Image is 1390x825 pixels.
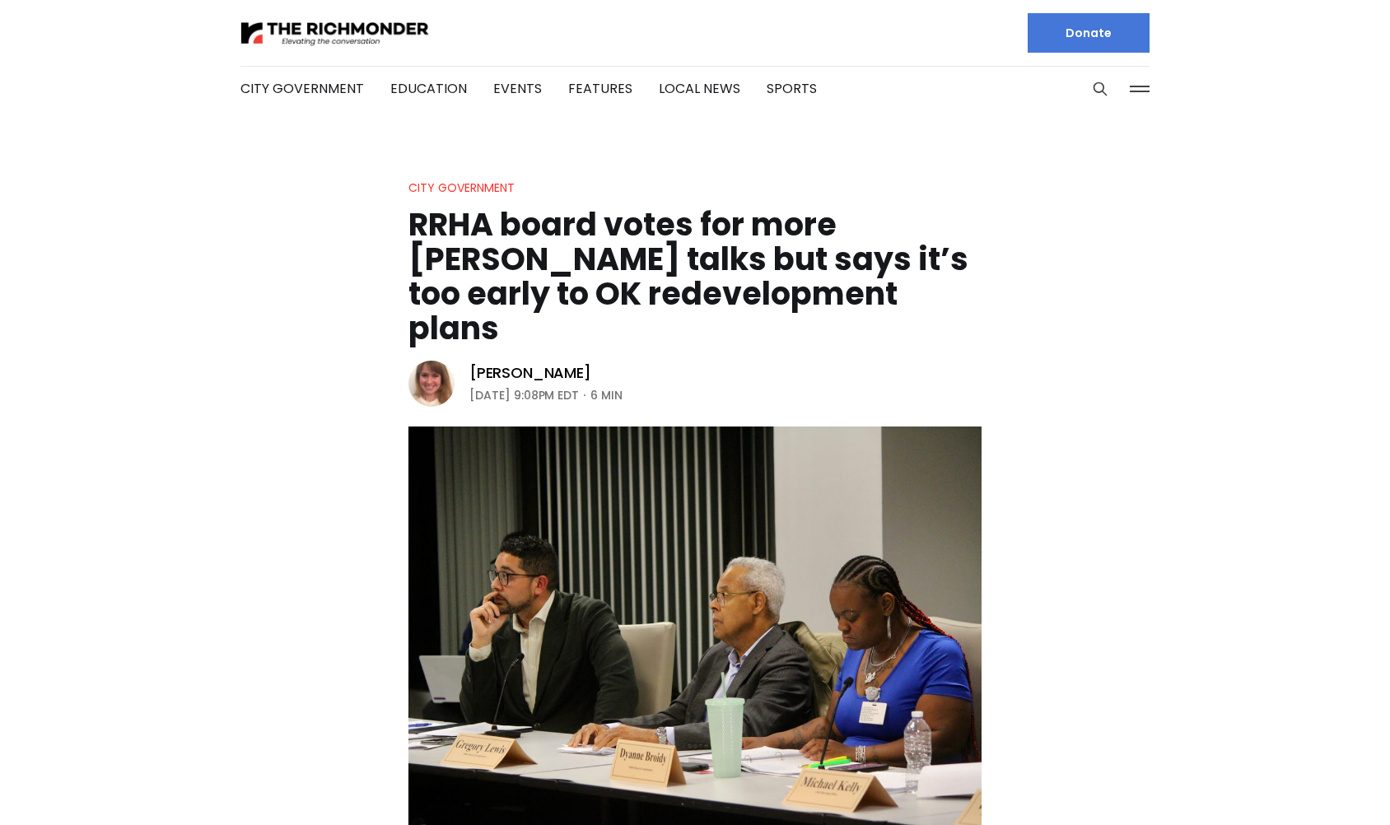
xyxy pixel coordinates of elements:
[240,79,364,98] a: City Government
[240,19,430,48] img: The Richmonder
[408,361,455,407] img: Sarah Vogelsong
[493,79,542,98] a: Events
[469,385,579,405] time: [DATE] 9:08PM EDT
[767,79,817,98] a: Sports
[408,207,982,346] h1: RRHA board votes for more [PERSON_NAME] talks but says it’s too early to OK redevelopment plans
[1250,744,1390,825] iframe: portal-trigger
[1088,77,1112,101] button: Search this site
[590,385,623,405] span: 6 min
[1028,13,1150,53] a: Donate
[659,79,740,98] a: Local News
[469,363,591,383] a: [PERSON_NAME]
[390,79,467,98] a: Education
[568,79,632,98] a: Features
[408,179,515,196] a: City Government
